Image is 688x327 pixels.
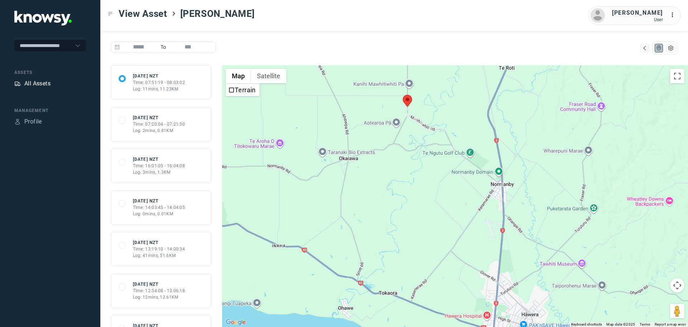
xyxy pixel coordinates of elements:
div: [DATE] NZT [133,73,185,79]
button: Drag Pegman onto the map to open Street View [670,304,684,318]
div: Assets [14,69,86,76]
div: Log: 0mins, 0.01KM [133,211,185,217]
div: : [670,11,679,19]
div: List [668,45,674,51]
div: Log: 41mins, 51.6KM [133,252,185,259]
img: avatar.png [591,8,605,23]
div: Map [641,45,648,51]
div: Log: 12mins, 12.61KM [133,294,185,300]
div: Assets [14,80,21,87]
div: Log: 3mins, 1.3KM [133,169,185,176]
div: > [171,11,177,17]
img: Google [224,318,248,327]
button: Show satellite imagery [251,69,286,83]
div: Profile [24,117,42,126]
div: Time: 13:19:10 - 14:00:34 [133,246,185,252]
a: Report a map error [655,322,686,326]
tspan: ... [670,12,678,18]
div: Time: 07:20:04 - 07:21:50 [133,121,185,127]
div: [DATE] NZT [133,115,185,121]
span: [PERSON_NAME] [180,7,255,20]
div: Log: 11mins, 11.23KM [133,86,185,92]
div: [DATE] NZT [133,198,185,204]
a: AssetsAll Assets [14,79,51,88]
div: [DATE] NZT [133,239,185,246]
div: Log: 2mins, 0.81KM [133,127,185,134]
img: Application Logo [14,11,72,25]
div: Map [656,45,662,51]
a: Open this area in Google Maps (opens a new window) [224,318,248,327]
div: All Assets [24,79,51,88]
div: Time: 07:51:19 - 08:03:02 [133,79,185,86]
div: : [670,11,679,20]
div: Time: 16:01:05 - 16:04:08 [133,163,185,169]
div: [PERSON_NAME] [612,9,663,17]
span: To [158,42,169,52]
div: Time: 12:54:08 - 13:06:18 [133,288,185,294]
button: Show street map [226,69,251,83]
div: Management [14,107,86,114]
div: [DATE] NZT [133,156,185,163]
div: Profile [14,118,21,125]
a: ProfileProfile [14,117,42,126]
span: Map data ©2025 [606,322,635,326]
li: Terrain [226,84,259,95]
button: Map camera controls [670,278,684,293]
button: Keyboard shortcuts [571,322,602,327]
ul: Show street map [226,83,259,96]
div: User [612,17,663,22]
label: Terrain [235,86,256,94]
span: View Asset [119,7,167,20]
div: [DATE] NZT [133,281,185,288]
div: Time: 14:03:45 - 14:04:05 [133,204,185,211]
div: Toggle Menu [108,11,113,16]
button: Toggle fullscreen view [670,69,684,83]
a: Terms (opens in new tab) [640,322,650,326]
